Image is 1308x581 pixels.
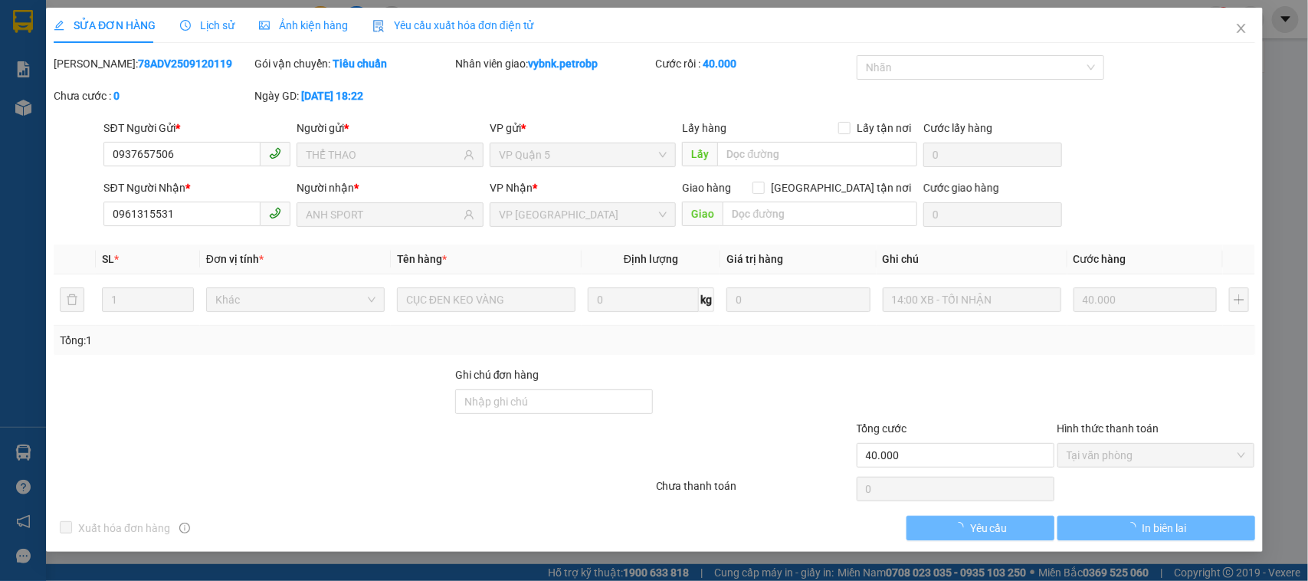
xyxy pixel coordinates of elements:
[54,87,251,104] div: Chưa cước :
[499,203,667,226] span: VP Phước Bình
[490,120,677,136] div: VP gửi
[528,57,598,70] b: vybnk.petrobp
[726,287,870,312] input: 0
[269,207,281,219] span: phone
[717,142,917,166] input: Dọc đường
[699,287,714,312] span: kg
[851,120,917,136] span: Lấy tận nơi
[254,55,452,72] div: Gói vận chuyển:
[372,19,534,31] span: Yêu cầu xuất hóa đơn điện tử
[876,245,1067,274] th: Ghi chú
[180,20,191,31] span: clock-circle
[490,182,533,194] span: VP Nhận
[60,332,506,349] div: Tổng: 1
[624,253,678,265] span: Định lượng
[703,57,736,70] b: 40.000
[1057,422,1159,435] label: Hình thức thanh toán
[333,57,387,70] b: Tiêu chuẩn
[397,253,447,265] span: Tên hàng
[1219,8,1262,51] button: Close
[923,122,992,134] label: Cước lấy hàng
[455,389,653,414] input: Ghi chú đơn hàng
[953,522,970,533] span: loading
[72,520,176,537] span: Xuất hóa đơn hàng
[180,19,234,31] span: Lịch sử
[464,149,474,160] span: user
[455,369,539,381] label: Ghi chú đơn hàng
[54,19,156,31] span: SỬA ĐƠN HÀNG
[1057,516,1254,540] button: In biên lai
[269,147,281,159] span: phone
[970,520,1008,537] span: Yêu cầu
[259,20,270,31] span: picture
[113,90,120,102] b: 0
[455,55,653,72] div: Nhân viên giao:
[60,287,84,312] button: delete
[297,120,484,136] div: Người gửi
[923,143,1062,167] input: Cước lấy hàng
[682,202,723,226] span: Giao
[254,87,452,104] div: Ngày GD:
[206,253,264,265] span: Đơn vị tính
[54,55,251,72] div: [PERSON_NAME]:
[1229,287,1248,312] button: plus
[765,179,917,196] span: [GEOGRAPHIC_DATA] tận nơi
[54,20,64,31] span: edit
[1073,253,1126,265] span: Cước hàng
[306,206,461,223] input: Tên người nhận
[723,202,917,226] input: Dọc đường
[138,57,232,70] b: 78ADV2509120119
[726,253,783,265] span: Giá trị hàng
[215,288,375,311] span: Khác
[499,143,667,166] span: VP Quận 5
[882,287,1060,312] input: Ghi Chú
[856,422,906,435] span: Tổng cước
[682,142,717,166] span: Lấy
[655,55,853,72] div: Cước rồi :
[297,179,484,196] div: Người nhận
[1073,287,1217,312] input: 0
[464,209,474,220] span: user
[301,90,363,102] b: [DATE] 18:22
[102,253,114,265] span: SL
[397,287,575,312] input: VD: Bàn, Ghế
[906,516,1054,540] button: Yêu cầu
[923,182,999,194] label: Cước giao hàng
[103,179,290,196] div: SĐT Người Nhận
[1142,520,1186,537] span: In biên lai
[372,20,385,32] img: icon
[259,19,348,31] span: Ảnh kiện hàng
[1234,22,1247,34] span: close
[306,146,461,163] input: Tên người gửi
[923,202,1062,227] input: Cước giao hàng
[179,523,190,533] span: info-circle
[1066,444,1245,467] span: Tại văn phòng
[103,120,290,136] div: SĐT Người Gửi
[1125,522,1142,533] span: loading
[682,182,731,194] span: Giao hàng
[654,478,855,504] div: Chưa thanh toán
[682,122,726,134] span: Lấy hàng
